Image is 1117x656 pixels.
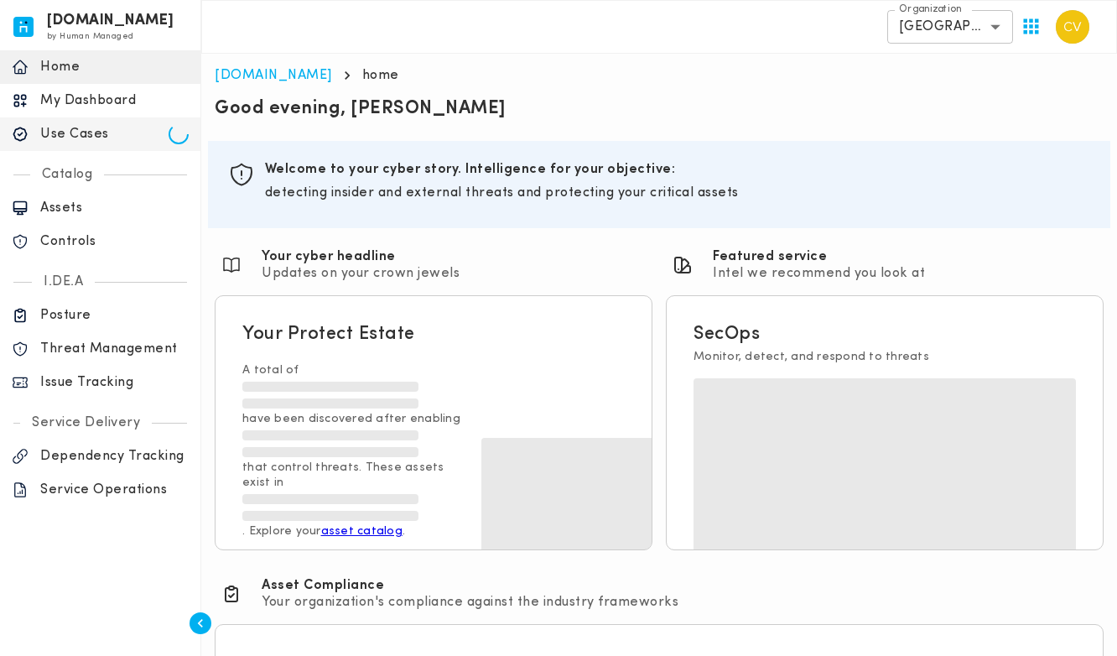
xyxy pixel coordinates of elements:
img: Carter Velasquez [1056,10,1089,44]
img: invicta.io [13,17,34,37]
span: by Human Managed [47,32,133,41]
p: Catalog [30,166,105,183]
p: home [362,67,399,84]
p: Updates on your crown jewels [262,265,460,282]
p: Threat Management [40,341,189,357]
h5: SecOps [694,323,760,346]
p: Intel we recommend you look at [713,265,925,282]
p: Monitor, detect, and respond to threats [694,350,929,365]
h6: Welcome to your cyber story. Intelligence for your objective: [265,161,1091,178]
p: Issue Tracking [40,374,189,391]
p: Home [40,59,189,75]
p: Posture [40,307,189,324]
a: asset catalog [321,525,403,538]
p: Dependency Tracking [40,448,189,465]
h5: Your Protect Estate [242,323,415,346]
h6: Asset Compliance [262,577,678,594]
p: Good evening, [PERSON_NAME] [215,97,1104,121]
nav: breadcrumb [215,67,1104,84]
div: [GEOGRAPHIC_DATA] [887,10,1013,44]
a: [DOMAIN_NAME] [215,69,332,82]
p: Assets [40,200,189,216]
h6: Your cyber headline [262,248,460,265]
p: My Dashboard [40,92,189,109]
p: Service Operations [40,482,189,498]
p: Your organization's compliance against the industry frameworks [262,594,678,611]
h6: [DOMAIN_NAME] [47,15,174,27]
p: Controls [40,233,189,250]
label: Organization [899,3,962,17]
p: Service Delivery [20,414,152,431]
p: I.DE.A [32,273,95,290]
button: User [1049,3,1096,50]
h6: Featured service [713,248,925,265]
p: detecting insider and external threats and protecting your critical assets [265,185,1091,201]
p: Use Cases [40,126,169,143]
